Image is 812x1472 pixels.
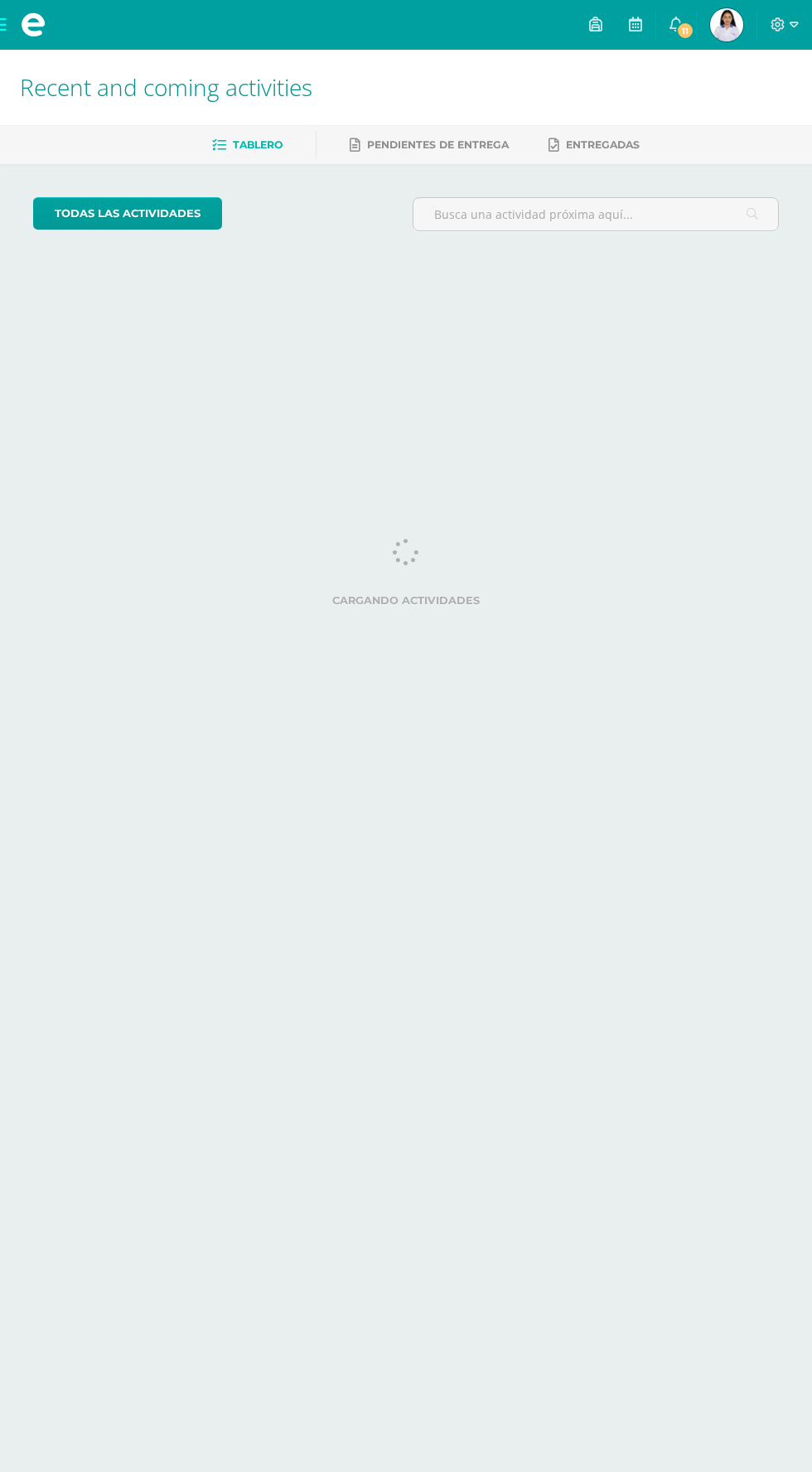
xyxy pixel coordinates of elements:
[549,132,640,158] a: Entregadas
[676,22,694,40] span: 11
[212,132,283,158] a: Tablero
[566,138,640,151] span: Entregadas
[33,197,222,230] a: todas las Actividades
[233,138,283,151] span: Tablero
[413,198,778,230] input: Busca una actividad próxima aquí...
[367,138,509,151] span: Pendientes de entrega
[20,71,312,103] span: Recent and coming activities
[710,8,743,41] img: 10b9d5097eeb3988b9d808d457544949.png
[350,132,509,158] a: Pendientes de entrega
[33,594,779,607] label: Cargando actividades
